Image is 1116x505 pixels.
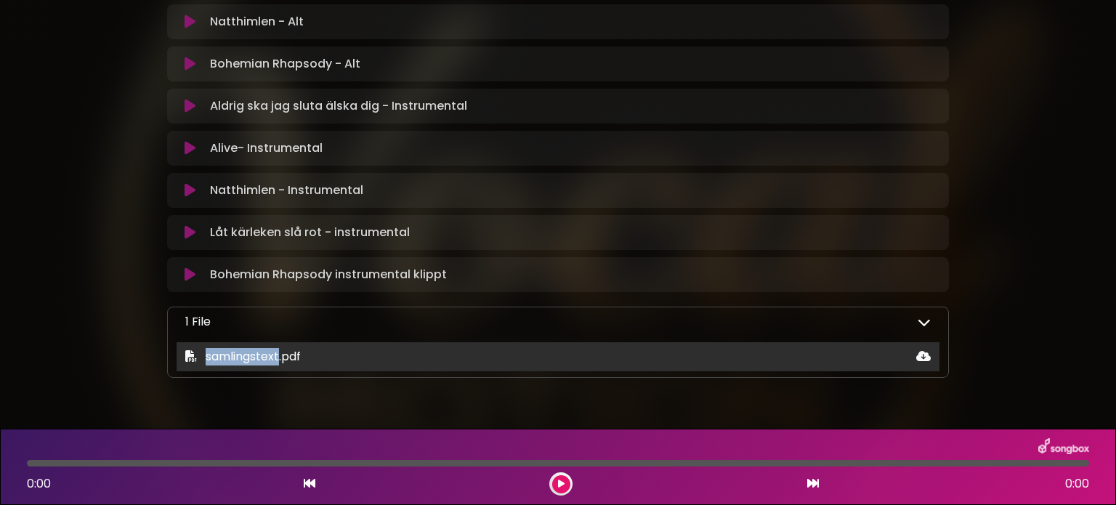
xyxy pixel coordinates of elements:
p: Natthimlen - Alt [210,13,304,31]
span: samlingstext.pdf [206,348,301,365]
p: Natthimlen - Instrumental [210,182,363,199]
p: Låt kärleken slå rot - instrumental [210,224,410,241]
p: 1 File [185,313,211,331]
p: Bohemian Rhapsody instrumental klippt [210,266,447,283]
p: Alive- Instrumental [210,140,323,157]
p: Bohemian Rhapsody - Alt [210,55,360,73]
p: Aldrig ska jag sluta älska dig - Instrumental [210,97,467,115]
